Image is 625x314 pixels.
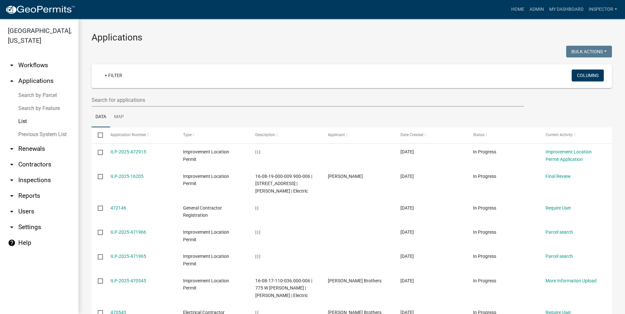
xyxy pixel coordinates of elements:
span: Improvement Location Permit [183,229,229,242]
a: ILP-2025-471966 [110,229,146,235]
datatable-header-cell: Select [92,127,104,143]
datatable-header-cell: Type [177,127,249,143]
a: ILP-2025-472915 [110,149,146,154]
i: arrow_drop_down [8,223,16,231]
i: arrow_drop_up [8,77,16,85]
span: | | | [255,229,260,235]
i: arrow_drop_down [8,61,16,69]
datatable-header-cell: Description [249,127,322,143]
span: 09/02/2025 [400,229,414,235]
h3: Applications [92,32,612,43]
span: Improvement Location Permit [183,278,229,291]
span: Applicant [328,133,345,137]
span: Current Activity [546,133,573,137]
a: Inspector [586,3,620,16]
a: Parcel search [546,229,573,235]
span: | | [255,205,258,211]
span: Description [255,133,275,137]
span: In Progress [473,174,496,179]
a: Require User [546,205,571,211]
a: + Filter [99,70,127,81]
span: Debbie Martin [328,174,363,179]
i: help [8,239,16,247]
i: arrow_drop_down [8,161,16,168]
datatable-header-cell: Applicant [322,127,394,143]
span: 09/02/2025 [400,205,414,211]
span: | | | [255,149,260,154]
a: Improvement Location Permit Application [546,149,592,162]
a: More Information Upload [546,278,597,283]
span: | | | [255,254,260,259]
a: ILP-2025-470545 [110,278,146,283]
i: arrow_drop_down [8,176,16,184]
span: Improvement Location Permit [183,254,229,266]
span: Improvement Location Permit [183,149,229,162]
datatable-header-cell: Status [467,127,539,143]
datatable-header-cell: Current Activity [539,127,612,143]
datatable-header-cell: Application Number [104,127,177,143]
span: Application Number [110,133,146,137]
datatable-header-cell: Date Created [394,127,467,143]
input: Search for applications [92,93,524,107]
a: ILP-2025-16205 [110,174,144,179]
span: 08/28/2025 [400,278,414,283]
span: Type [183,133,192,137]
a: Home [509,3,527,16]
span: Date Created [400,133,423,137]
a: Final Review [546,174,571,179]
a: Admin [527,3,547,16]
span: General Contractor Registration [183,205,222,218]
a: My Dashboard [547,3,586,16]
a: 472146 [110,205,126,211]
a: Map [110,107,128,128]
span: 09/03/2025 [400,149,414,154]
span: 09/03/2025 [400,174,414,179]
a: Data [92,107,110,128]
span: Peterman Brothers [328,278,381,283]
span: Status [473,133,484,137]
span: In Progress [473,278,496,283]
span: In Progress [473,205,496,211]
span: In Progress [473,229,496,235]
i: arrow_drop_down [8,145,16,153]
span: In Progress [473,149,496,154]
i: arrow_drop_down [8,192,16,200]
i: arrow_drop_down [8,208,16,215]
button: Bulk Actions [566,46,612,57]
a: ILP-2025-471965 [110,254,146,259]
span: 09/02/2025 [400,254,414,259]
span: In Progress [473,254,496,259]
span: 16-08-19-000-009.900-006 | 3056 N CO RD 850 E | Jonathan Crowe | Electric [255,174,312,194]
span: Improvement Location Permit [183,174,229,186]
a: Parcel search [546,254,573,259]
button: Columns [572,70,604,81]
span: 16-08-17-110-036.000-006 | 775 W SANCHEZ TR | ASHLEY MILLER | Electric [255,278,312,298]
